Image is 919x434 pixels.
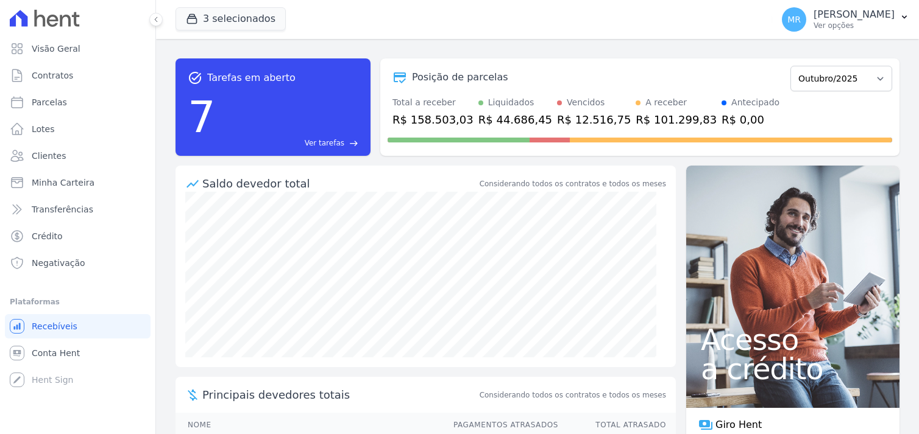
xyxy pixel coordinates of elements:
span: Crédito [32,230,63,242]
div: Total a receber [392,96,474,109]
div: R$ 12.516,75 [557,111,631,128]
div: Saldo devedor total [202,175,477,192]
button: MR [PERSON_NAME] Ver opções [772,2,919,37]
span: Visão Geral [32,43,80,55]
button: 3 selecionados [176,7,286,30]
a: Ver tarefas east [221,138,358,149]
div: Posição de parcelas [412,70,508,85]
span: Acesso [701,325,885,354]
p: Ver opções [814,21,895,30]
span: Negativação [32,257,85,269]
a: Minha Carteira [5,170,151,195]
div: Plataformas [10,295,146,309]
span: Principais devedores totais [202,387,477,403]
span: Recebíveis [32,320,77,332]
span: Tarefas em aberto [207,71,296,85]
span: Transferências [32,203,93,215]
a: Recebíveis [5,314,151,338]
p: [PERSON_NAME] [814,9,895,21]
div: Liquidados [488,96,534,109]
span: east [349,139,358,148]
span: Conta Hent [32,347,80,359]
a: Negativação [5,251,151,275]
a: Crédito [5,224,151,248]
div: Considerando todos os contratos e todos os meses [480,178,666,189]
span: MR [787,15,801,24]
a: Contratos [5,63,151,88]
a: Transferências [5,197,151,222]
div: R$ 44.686,45 [478,111,552,128]
div: Vencidos [567,96,605,109]
a: Parcelas [5,90,151,114]
a: Lotes [5,117,151,141]
span: Parcelas [32,96,67,108]
span: a crédito [701,354,885,383]
span: Giro Hent [715,418,762,432]
span: Considerando todos os contratos e todos os meses [480,390,666,401]
a: Clientes [5,144,151,168]
span: task_alt [188,71,202,85]
span: Ver tarefas [305,138,344,149]
div: A receber [645,96,687,109]
span: Minha Carteira [32,177,94,189]
div: R$ 0,00 [722,111,779,128]
span: Clientes [32,150,66,162]
div: R$ 158.503,03 [392,111,474,128]
a: Conta Hent [5,341,151,365]
div: Antecipado [731,96,779,109]
span: Contratos [32,69,73,82]
div: 7 [188,85,216,149]
a: Visão Geral [5,37,151,61]
span: Lotes [32,123,55,135]
div: R$ 101.299,83 [636,111,717,128]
